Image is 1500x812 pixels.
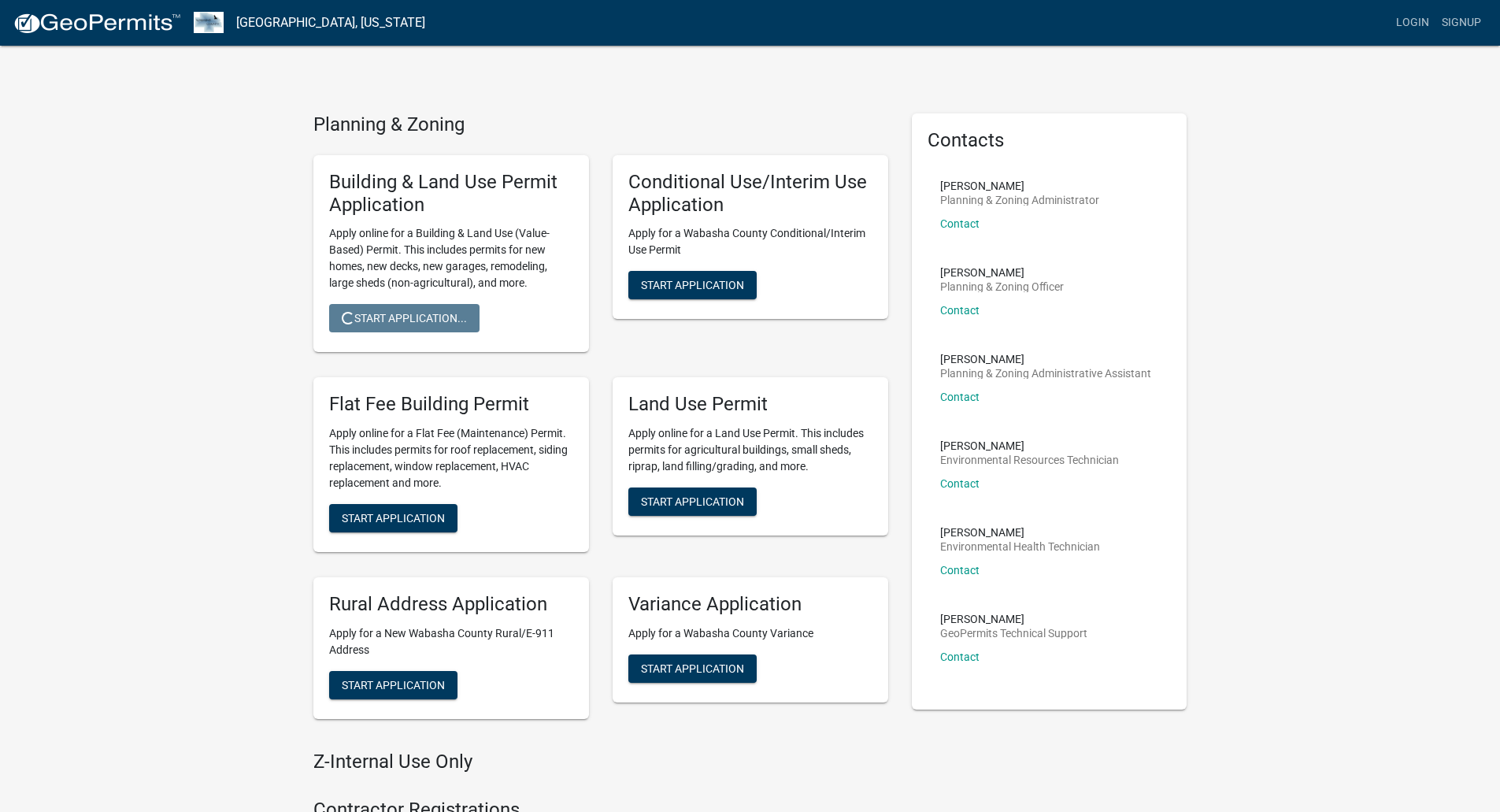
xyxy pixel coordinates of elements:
[194,12,224,33] img: Wabasha County, Minnesota
[329,171,573,217] h5: Building & Land Use Permit Application
[940,454,1119,465] p: Environmental Resources Technician
[940,440,1119,451] p: [PERSON_NAME]
[628,593,872,616] h5: Variance Application
[940,527,1100,538] p: [PERSON_NAME]
[329,225,573,291] p: Apply online for a Building & Land Use (Value-Based) Permit. This includes permits for new homes,...
[628,271,757,299] button: Start Application
[940,281,1064,292] p: Planning & Zoning Officer
[313,113,888,136] h4: Planning & Zoning
[641,279,744,291] span: Start Application
[628,654,757,683] button: Start Application
[940,368,1151,379] p: Planning & Zoning Administrative Assistant
[313,751,888,773] h4: Z-Internal Use Only
[940,195,1099,206] p: Planning & Zoning Administrator
[628,488,757,516] button: Start Application
[940,477,980,490] a: Contact
[329,425,573,491] p: Apply online for a Flat Fee (Maintenance) Permit. This includes permits for roof replacement, sid...
[940,651,980,663] a: Contact
[628,425,872,475] p: Apply online for a Land Use Permit. This includes permits for agricultural buildings, small sheds...
[940,564,980,577] a: Contact
[940,267,1064,278] p: [PERSON_NAME]
[329,304,480,332] button: Start Application...
[1435,8,1487,38] a: Signup
[641,662,744,674] span: Start Application
[628,393,872,416] h5: Land Use Permit
[342,312,467,324] span: Start Application...
[628,171,872,217] h5: Conditional Use/Interim Use Application
[236,9,425,36] a: [GEOGRAPHIC_DATA], [US_STATE]
[329,593,573,616] h5: Rural Address Application
[940,391,980,403] a: Contact
[940,180,1099,191] p: [PERSON_NAME]
[628,225,872,258] p: Apply for a Wabasha County Conditional/Interim Use Permit
[940,614,1087,625] p: [PERSON_NAME]
[329,625,573,658] p: Apply for a New Wabasha County Rural/E-911 Address
[342,512,445,525] span: Start Application
[342,678,445,691] span: Start Application
[1390,8,1435,38] a: Login
[940,354,1151,365] p: [PERSON_NAME]
[628,625,872,642] p: Apply for a Wabasha County Variance
[940,304,980,317] a: Contact
[329,671,457,699] button: Start Application
[329,393,573,416] h5: Flat Fee Building Permit
[940,541,1100,552] p: Environmental Health Technician
[641,495,744,508] span: Start Application
[940,628,1087,639] p: GeoPermits Technical Support
[928,129,1172,152] h5: Contacts
[329,504,457,532] button: Start Application
[940,217,980,230] a: Contact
